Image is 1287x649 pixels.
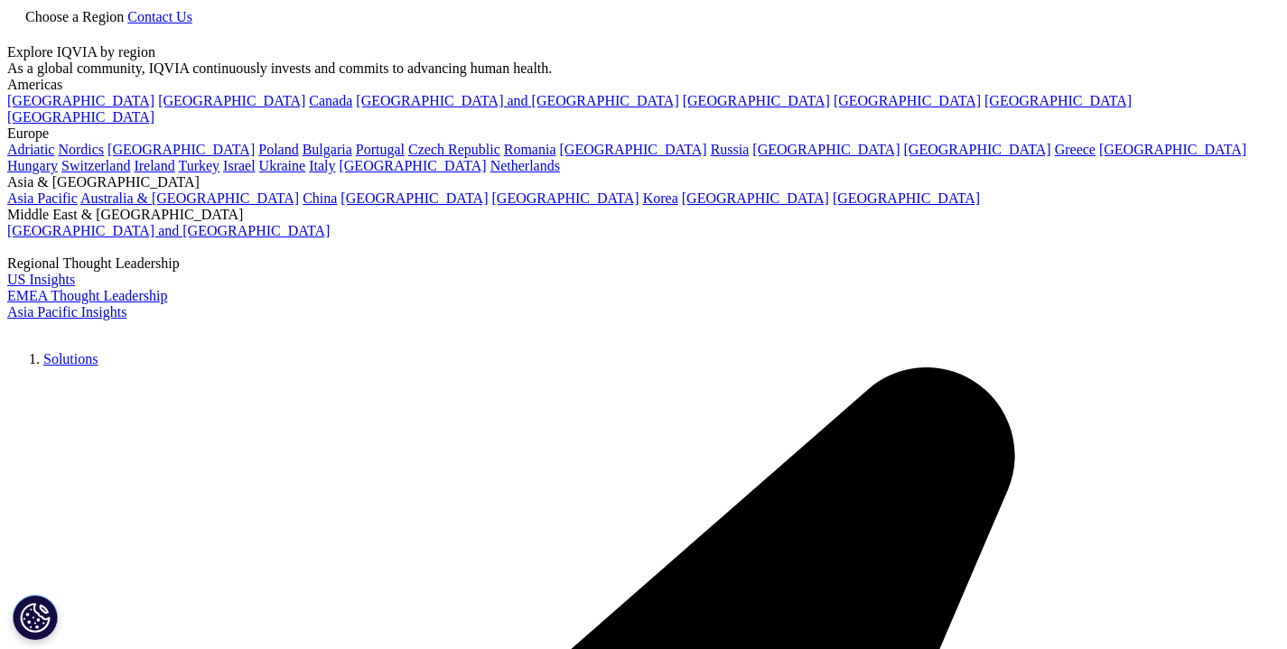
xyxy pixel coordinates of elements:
[259,158,306,173] a: Ukraine
[492,190,639,206] a: [GEOGRAPHIC_DATA]
[339,158,486,173] a: [GEOGRAPHIC_DATA]
[683,93,830,108] a: [GEOGRAPHIC_DATA]
[560,142,707,157] a: [GEOGRAPHIC_DATA]
[7,304,126,320] a: Asia Pacific Insights
[490,158,560,173] a: Netherlands
[752,142,900,157] a: [GEOGRAPHIC_DATA]
[7,77,1280,93] div: Americas
[833,190,980,206] a: [GEOGRAPHIC_DATA]
[504,142,556,157] a: Romania
[356,142,405,157] a: Portugal
[178,158,219,173] a: Turkey
[7,272,75,287] a: US Insights
[127,9,192,24] a: Contact Us
[904,142,1051,157] a: [GEOGRAPHIC_DATA]
[303,190,337,206] a: China
[7,44,1280,60] div: Explore IQVIA by region
[643,190,678,206] a: Korea
[58,142,104,157] a: Nordics
[7,142,54,157] a: Adriatic
[408,142,500,157] a: Czech Republic
[340,190,488,206] a: [GEOGRAPHIC_DATA]
[158,93,305,108] a: [GEOGRAPHIC_DATA]
[258,142,298,157] a: Poland
[7,223,330,238] a: [GEOGRAPHIC_DATA] and [GEOGRAPHIC_DATA]
[7,109,154,125] a: [GEOGRAPHIC_DATA]
[303,142,352,157] a: Bulgaria
[25,9,124,24] span: Choose a Region
[309,93,352,108] a: Canada
[61,158,130,173] a: Switzerland
[7,60,1280,77] div: As a global community, IQVIA continuously invests and commits to advancing human health.
[7,207,1280,223] div: Middle East & [GEOGRAPHIC_DATA]
[7,93,154,108] a: [GEOGRAPHIC_DATA]
[356,93,678,108] a: [GEOGRAPHIC_DATA] and [GEOGRAPHIC_DATA]
[1055,142,1096,157] a: Greece
[80,190,299,206] a: Australia & [GEOGRAPHIC_DATA]
[107,142,255,157] a: [GEOGRAPHIC_DATA]
[682,190,829,206] a: [GEOGRAPHIC_DATA]
[1099,142,1246,157] a: [GEOGRAPHIC_DATA]
[711,142,750,157] a: Russia
[13,595,58,640] button: Cookie-inställningar
[984,93,1132,108] a: [GEOGRAPHIC_DATA]
[7,288,167,303] a: EMEA Thought Leadership
[7,255,1280,272] div: Regional Thought Leadership
[7,174,1280,190] div: Asia & [GEOGRAPHIC_DATA]
[43,351,98,366] a: Solutions
[7,125,1280,142] div: Europe
[7,158,58,173] a: Hungary
[7,190,78,206] a: Asia Pacific
[134,158,174,173] a: Ireland
[834,93,981,108] a: [GEOGRAPHIC_DATA]
[223,158,256,173] a: Israel
[309,158,335,173] a: Italy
